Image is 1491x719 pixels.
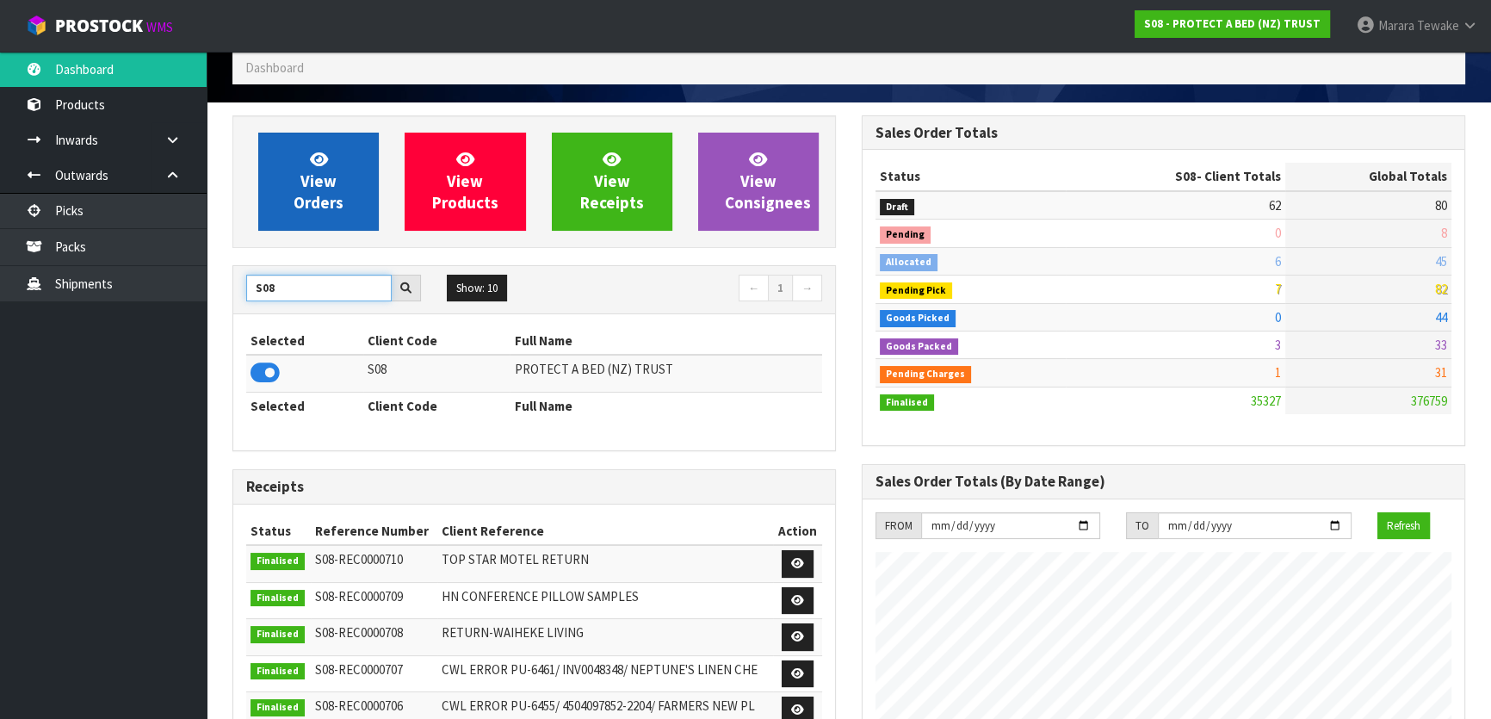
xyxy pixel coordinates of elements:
th: Selected [246,327,363,355]
input: Search clients [246,275,392,301]
a: 1 [768,275,793,302]
span: 1 [1275,364,1281,381]
a: S08 - PROTECT A BED (NZ) TRUST [1135,10,1330,38]
span: Finalised [251,663,305,680]
span: Finalised [251,553,305,570]
span: ProStock [55,15,143,37]
nav: Page navigation [548,275,823,305]
span: RETURN-WAIHEKE LIVING [442,624,584,641]
th: Action [773,518,822,545]
span: Dashboard [245,59,304,76]
span: Tewake [1417,17,1459,34]
th: Client Code [363,327,510,355]
span: 7 [1275,281,1281,297]
a: ViewProducts [405,133,525,231]
span: 62 [1269,197,1281,214]
span: Finalised [251,626,305,643]
th: Client Code [363,392,510,419]
th: Status [246,518,311,545]
strong: S08 - PROTECT A BED (NZ) TRUST [1144,16,1321,31]
span: S08-REC0000707 [315,661,403,678]
th: Status [875,163,1066,190]
span: 31 [1435,364,1447,381]
span: Pending [880,226,931,244]
td: PROTECT A BED (NZ) TRUST [510,355,822,392]
span: HN CONFERENCE PILLOW SAMPLES [442,588,639,604]
span: Finalised [251,699,305,716]
span: CWL ERROR PU-6461/ INV0048348/ NEPTUNE'S LINEN CHE [442,661,758,678]
span: 33 [1435,337,1447,353]
h3: Receipts [246,479,822,495]
span: View Products [432,149,498,214]
span: View Receipts [580,149,644,214]
button: Refresh [1377,512,1430,540]
span: 80 [1435,197,1447,214]
a: → [792,275,822,302]
span: CWL ERROR PU-6455/ 4504097852-2204/ FARMERS NEW PL [442,697,755,714]
span: 44 [1435,309,1447,325]
th: - Client Totals [1066,163,1285,190]
th: Full Name [510,327,822,355]
span: Goods Picked [880,310,956,327]
span: Allocated [880,254,937,271]
th: Global Totals [1285,163,1451,190]
span: 82 [1435,281,1447,297]
h3: Sales Order Totals (By Date Range) [875,474,1451,490]
th: Full Name [510,392,822,419]
a: ViewReceipts [552,133,672,231]
a: ← [739,275,769,302]
span: S08-REC0000709 [315,588,403,604]
span: 376759 [1411,393,1447,409]
span: Goods Packed [880,338,958,356]
span: 35327 [1251,393,1281,409]
span: 45 [1435,253,1447,270]
span: View Consignees [725,149,811,214]
span: 3 [1275,337,1281,353]
small: WMS [146,19,173,35]
a: ViewOrders [258,133,379,231]
img: cube-alt.png [26,15,47,36]
span: 8 [1441,225,1447,241]
th: Client Reference [437,518,773,545]
span: S08 [1175,168,1197,184]
th: Reference Number [311,518,437,545]
a: ViewConsignees [698,133,819,231]
th: Selected [246,392,363,419]
span: Pending Charges [880,366,971,383]
h3: Sales Order Totals [875,125,1451,141]
span: S08-REC0000708 [315,624,403,641]
span: S08-REC0000706 [315,697,403,714]
td: S08 [363,355,510,392]
div: TO [1126,512,1158,540]
span: Draft [880,199,914,216]
span: Finalised [880,394,934,412]
span: 0 [1275,309,1281,325]
span: Finalised [251,590,305,607]
div: FROM [875,512,921,540]
button: Show: 10 [447,275,507,302]
span: View Orders [294,149,343,214]
span: 0 [1275,225,1281,241]
span: S08-REC0000710 [315,551,403,567]
span: Marara [1378,17,1414,34]
span: Pending Pick [880,282,952,300]
span: 6 [1275,253,1281,270]
span: TOP STAR MOTEL RETURN [442,551,589,567]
